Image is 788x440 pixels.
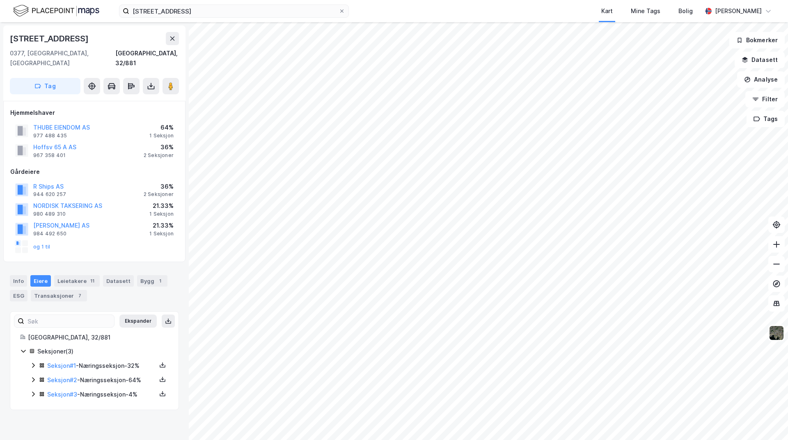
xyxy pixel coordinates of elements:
[631,6,660,16] div: Mine Tags
[13,4,99,18] img: logo.f888ab2527a4732fd821a326f86c7f29.svg
[37,347,169,356] div: Seksjoner ( 3 )
[47,375,156,385] div: - Næringsseksjon - 64%
[115,48,179,68] div: [GEOGRAPHIC_DATA], 32/881
[76,292,84,300] div: 7
[47,362,76,369] a: Seksjon#1
[144,152,174,159] div: 2 Seksjoner
[10,48,115,68] div: 0377, [GEOGRAPHIC_DATA], [GEOGRAPHIC_DATA]
[747,401,788,440] div: Kontrollprogram for chat
[129,5,339,17] input: Søk på adresse, matrikkel, gårdeiere, leietakere eller personer
[28,333,169,342] div: [GEOGRAPHIC_DATA], 32/881
[10,78,80,94] button: Tag
[737,71,785,88] button: Analyse
[33,152,66,159] div: 967 358 401
[33,230,66,237] div: 984 492 650
[88,277,96,285] div: 11
[149,221,174,230] div: 21.33%
[149,123,174,132] div: 64%
[10,275,27,287] div: Info
[47,391,77,398] a: Seksjon#3
[54,275,100,287] div: Leietakere
[47,376,77,383] a: Seksjon#2
[24,315,114,327] input: Søk
[156,277,164,285] div: 1
[678,6,693,16] div: Bolig
[137,275,167,287] div: Bygg
[33,132,67,139] div: 977 488 435
[10,167,179,177] div: Gårdeiere
[119,315,157,328] button: Ekspander
[149,211,174,217] div: 1 Seksjon
[144,182,174,192] div: 36%
[769,325,784,341] img: 9k=
[103,275,134,287] div: Datasett
[10,108,179,118] div: Hjemmelshaver
[144,191,174,198] div: 2 Seksjoner
[10,290,27,301] div: ESG
[735,52,785,68] button: Datasett
[30,275,51,287] div: Eiere
[33,211,66,217] div: 980 489 310
[729,32,785,48] button: Bokmerker
[47,361,156,371] div: - Næringsseksjon - 32%
[601,6,613,16] div: Kart
[149,132,174,139] div: 1 Seksjon
[149,230,174,237] div: 1 Seksjon
[715,6,762,16] div: [PERSON_NAME]
[47,390,156,399] div: - Næringsseksjon - 4%
[10,32,90,45] div: [STREET_ADDRESS]
[745,91,785,107] button: Filter
[149,201,174,211] div: 21.33%
[144,142,174,152] div: 36%
[747,401,788,440] iframe: Chat Widget
[33,191,66,198] div: 944 620 257
[747,111,785,127] button: Tags
[31,290,87,301] div: Transaksjoner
